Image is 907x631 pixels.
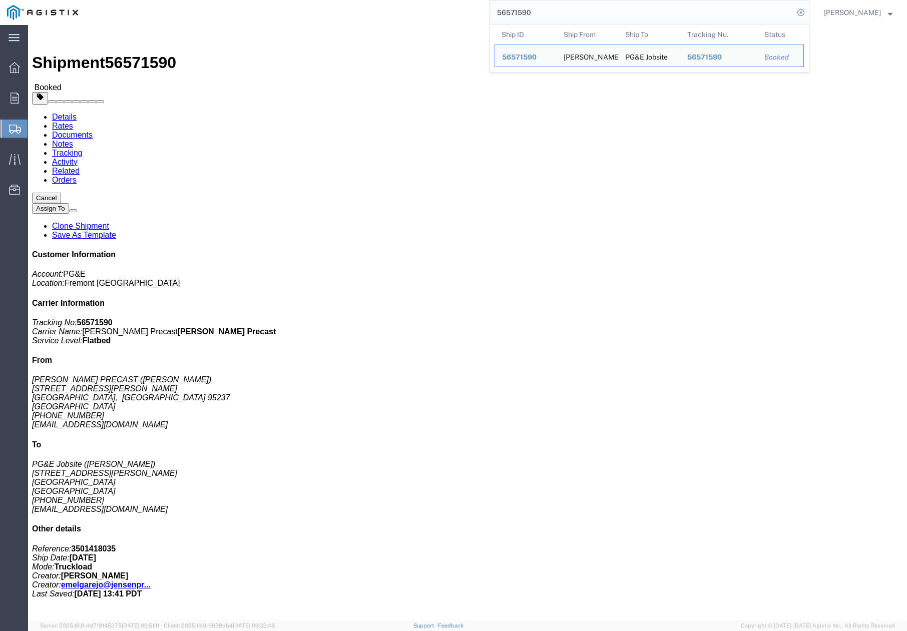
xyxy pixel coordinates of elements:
[490,1,794,25] input: Search for shipment number, reference number
[438,622,464,628] a: Feedback
[618,25,680,45] th: Ship To
[502,52,550,63] div: 56571590
[764,52,796,63] div: Booked
[502,53,537,61] span: 56571590
[122,622,159,628] span: [DATE] 09:51:11
[824,7,881,18] span: Esme Melgarejo
[687,52,751,63] div: 56571590
[741,621,895,630] span: Copyright © [DATE]-[DATE] Agistix Inc., All Rights Reserved
[7,5,78,20] img: logo
[40,622,159,628] span: Server: 2025.18.0-dd719145275
[495,25,557,45] th: Ship ID
[233,622,275,628] span: [DATE] 09:32:48
[823,7,893,19] button: [PERSON_NAME]
[164,622,275,628] span: Client: 2025.18.0-9839db4
[495,25,809,72] table: Search Results
[28,25,907,620] iframe: FS Legacy Container
[557,25,619,45] th: Ship From
[680,25,758,45] th: Tracking Nu.
[687,53,722,61] span: 56571590
[625,45,668,67] div: PG&E Jobsite
[564,45,612,67] div: JENSEN PRECAST
[413,622,438,628] a: Support
[757,25,804,45] th: Status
